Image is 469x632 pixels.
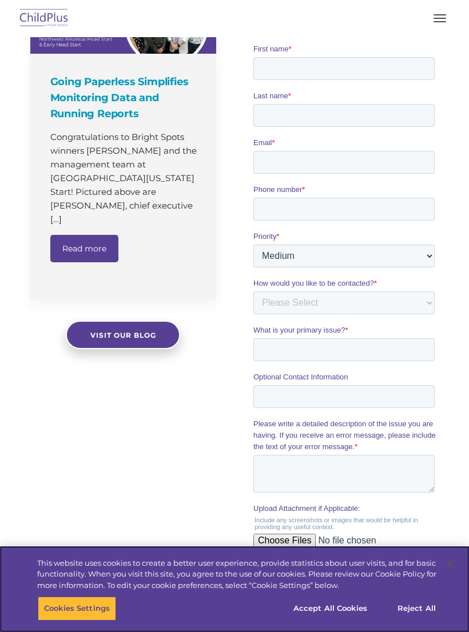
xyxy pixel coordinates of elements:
[50,235,118,262] a: Read more
[37,558,436,591] div: This website uses cookies to create a better user experience, provide statistics about user visit...
[438,552,463,577] button: Close
[287,597,373,621] button: Accept All Cookies
[50,74,199,122] h4: Going Paperless Simplifies Monitoring Data and Running Reports
[38,597,116,621] button: Cookies Settings
[17,5,71,32] img: ChildPlus by Procare Solutions
[50,130,199,226] p: Congratulations to Bright Spots winners [PERSON_NAME] and the management team at [GEOGRAPHIC_DATA...
[66,321,180,349] a: Visit our blog
[90,331,156,339] span: Visit our blog
[381,597,452,621] button: Reject All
